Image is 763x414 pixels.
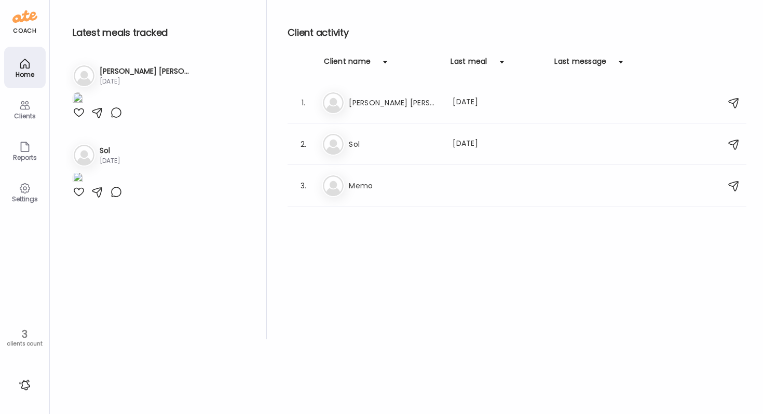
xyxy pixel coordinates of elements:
[13,26,36,35] div: coach
[74,145,94,165] img: bg-avatar-default.svg
[324,56,371,73] div: Client name
[288,25,746,40] h2: Client activity
[12,8,37,25] img: ate
[4,328,46,340] div: 3
[297,180,309,192] div: 3.
[349,96,440,109] h3: [PERSON_NAME] [PERSON_NAME]
[100,145,120,156] h3: Sol
[451,56,487,73] div: Last meal
[6,196,44,202] div: Settings
[297,96,309,109] div: 1.
[74,65,94,86] img: bg-avatar-default.svg
[453,138,544,150] div: [DATE]
[100,66,191,77] h3: [PERSON_NAME] [PERSON_NAME]
[323,134,344,155] img: bg-avatar-default.svg
[554,56,606,73] div: Last message
[453,96,544,109] div: [DATE]
[73,172,83,186] img: images%2FCaN7Xl8iKDPK4Xvw81nyopC7Q993%2Fwq74gSiqkJUqztn04gdm%2FJ0pSjV3r83HPuS62JFOQ_1080
[349,180,440,192] h3: Memo
[73,92,83,106] img: images%2FH3jljs1ynsSRx0X0WS6MOEbyclV2%2F8nyxTUOcMz7cl5prvznc%2FVm8rEPOHIXS8rJdbZMda_1080
[4,340,46,348] div: clients count
[100,156,120,165] div: [DATE]
[323,175,344,196] img: bg-avatar-default.svg
[349,138,440,150] h3: Sol
[6,113,44,119] div: Clients
[297,138,309,150] div: 2.
[6,71,44,78] div: Home
[6,154,44,161] div: Reports
[100,77,191,86] div: [DATE]
[323,92,344,113] img: bg-avatar-default.svg
[73,25,250,40] h2: Latest meals tracked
